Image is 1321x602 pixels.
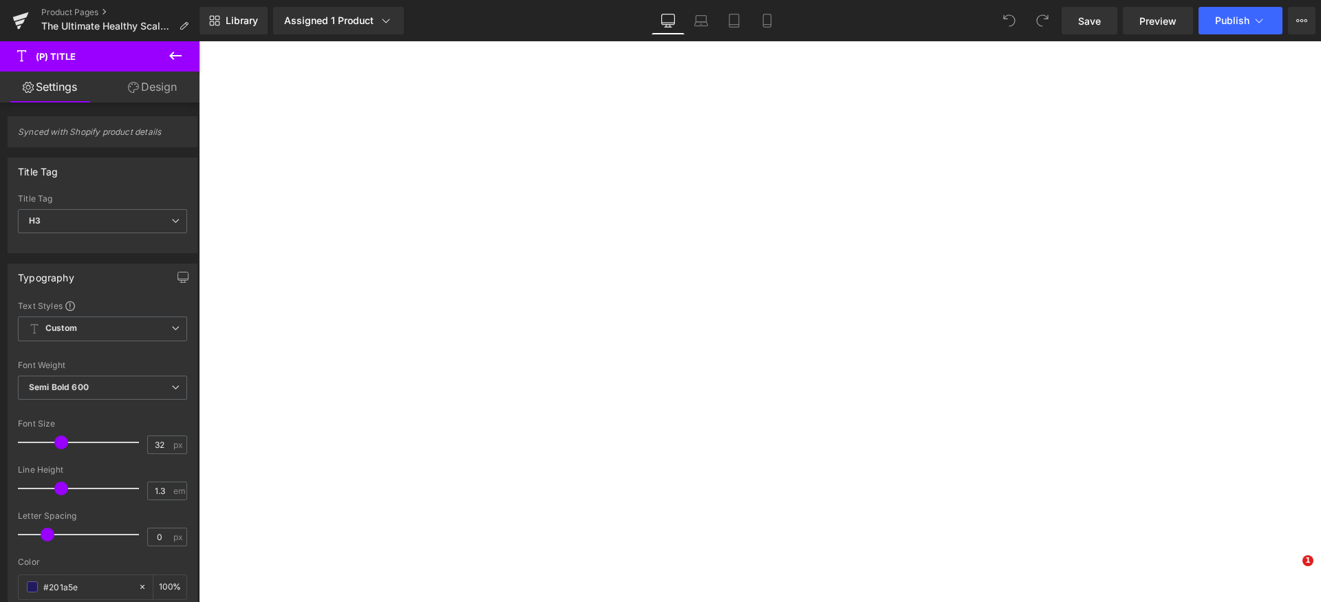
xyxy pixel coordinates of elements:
[1078,14,1101,28] span: Save
[18,465,187,475] div: Line Height
[18,557,187,567] div: Color
[1302,555,1313,566] span: 1
[18,419,187,429] div: Font Size
[996,7,1023,34] button: Undo
[1215,15,1249,26] span: Publish
[652,7,685,34] a: Desktop
[284,14,393,28] div: Assigned 1 Product
[18,194,187,204] div: Title Tag
[43,579,131,594] input: Color
[226,14,258,27] span: Library
[153,575,186,599] div: %
[29,215,41,226] b: H3
[41,21,173,32] span: The Ultimate Healthy Scalp Duo Bundle
[685,7,718,34] a: Laptop
[1274,555,1307,588] iframe: Intercom live chat
[18,158,58,178] div: Title Tag
[173,440,185,449] span: px
[41,7,200,18] a: Product Pages
[18,127,187,147] span: Synced with Shopify product details
[18,264,74,283] div: Typography
[1288,7,1315,34] button: More
[173,533,185,541] span: px
[18,511,187,521] div: Letter Spacing
[36,51,76,62] span: (P) Title
[1123,7,1193,34] a: Preview
[18,361,187,370] div: Font Weight
[751,7,784,34] a: Mobile
[173,486,185,495] span: em
[1199,7,1282,34] button: Publish
[1029,7,1056,34] button: Redo
[1139,14,1177,28] span: Preview
[18,300,187,311] div: Text Styles
[29,382,89,392] b: Semi Bold 600
[103,72,202,103] a: Design
[45,323,77,334] b: Custom
[718,7,751,34] a: Tablet
[200,7,268,34] a: New Library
